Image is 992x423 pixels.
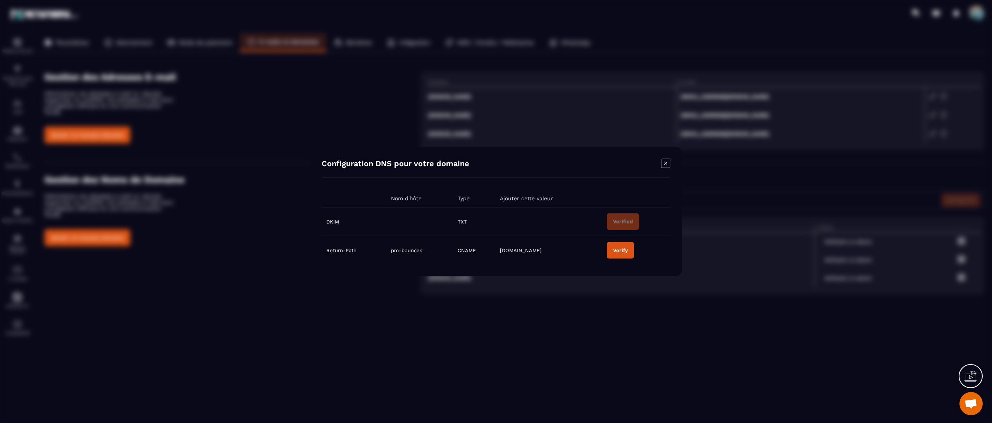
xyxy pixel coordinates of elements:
th: Nom d'hôte [386,189,453,208]
h4: Configuration DNS pour votre domaine [322,159,469,170]
td: Return-Path [322,236,386,265]
th: Type [453,189,495,208]
td: TXT [453,207,495,236]
span: [DOMAIN_NAME] [500,248,542,253]
td: DKIM [322,207,386,236]
button: Verify [607,242,634,259]
td: CNAME [453,236,495,265]
div: Ouvrir le chat [959,392,983,415]
th: Ajouter cette valeur [495,189,602,208]
div: Verify [613,248,628,253]
button: Verified [607,213,639,230]
span: pm-bounces [391,248,422,253]
div: Verified [613,219,633,225]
